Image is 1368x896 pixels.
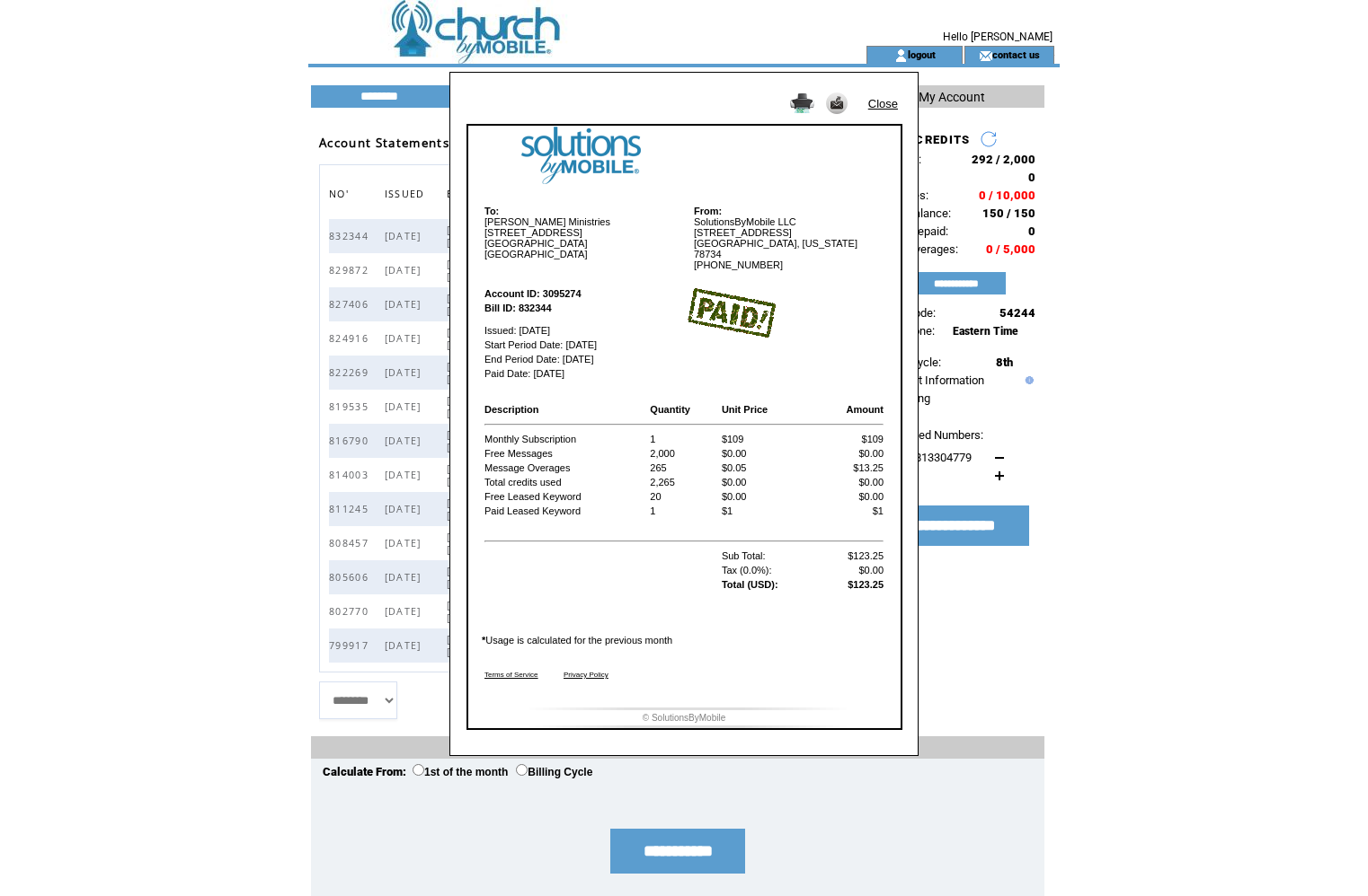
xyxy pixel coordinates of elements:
b: Unit Price [722,404,768,415]
td: End Period Date: [DATE] [484,353,683,365]
td: 2,000 [649,447,719,460]
b: Description [484,404,539,415]
b: Bill ID: 832344 [484,303,552,313]
td: Message Overages [484,461,647,474]
td: $0.00 [820,447,884,460]
font: © SolutionsByMobile [643,713,725,723]
td: $0.00 [721,490,818,503]
td: 20 [649,490,719,503]
b: Quantity [650,404,690,415]
td: $109 [820,433,884,445]
td: Free Messages [484,447,647,460]
td: $0.05 [721,461,818,474]
b: Total (USD): [722,579,778,590]
font: Usage is calculated for the previous month [482,635,672,646]
b: Amount [846,404,884,415]
td: $0.00 [820,490,884,503]
td: 265 [649,461,719,474]
img: footer image [468,707,901,710]
td: $0.00 [820,564,884,576]
img: logo image [468,126,901,185]
td: Sub Total: [721,549,818,562]
a: Terms of Service [484,671,538,679]
td: Total credits used [484,476,647,488]
td: Free Leased Keyword [484,490,647,503]
td: Monthly Subscription [484,433,647,445]
a: Privacy Policy [564,671,608,679]
td: Paid Leased Keyword [484,505,647,517]
b: From: [694,206,722,216]
td: $1 [820,505,884,517]
img: footer bottom image [468,725,901,728]
td: Start Period Date: [DATE] [484,338,683,351]
td: 2,265 [649,476,719,488]
td: Issued: [DATE] [484,316,683,337]
td: SolutionsByMobile LLC [STREET_ADDRESS] [GEOGRAPHIC_DATA], [US_STATE] 78734 [PHONE_NUMBER] [685,205,884,271]
img: Print it [790,93,814,113]
td: Tax (0.0%): [721,564,818,576]
td: $0.00 [820,476,884,488]
b: $123.25 [848,579,884,590]
b: Account ID: 3095274 [484,288,582,299]
td: 1 [649,505,719,517]
td: $123.25 [820,549,884,562]
td: 1 [649,433,719,445]
td: $13.25 [820,461,884,474]
b: To: [484,206,499,216]
td: Paid Date: [DATE] [484,367,683,380]
td: $1 [721,505,818,517]
td: $0.00 [721,447,818,460]
a: Close [868,97,898,110]
a: Send it to my email [826,105,848,116]
td: $109 [721,433,818,445]
td: [PERSON_NAME] Ministries [STREET_ADDRESS] [GEOGRAPHIC_DATA] [GEOGRAPHIC_DATA] [484,205,683,271]
img: paid image [686,288,776,338]
img: Send it to my email [826,92,848,114]
td: $0.00 [721,476,818,488]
